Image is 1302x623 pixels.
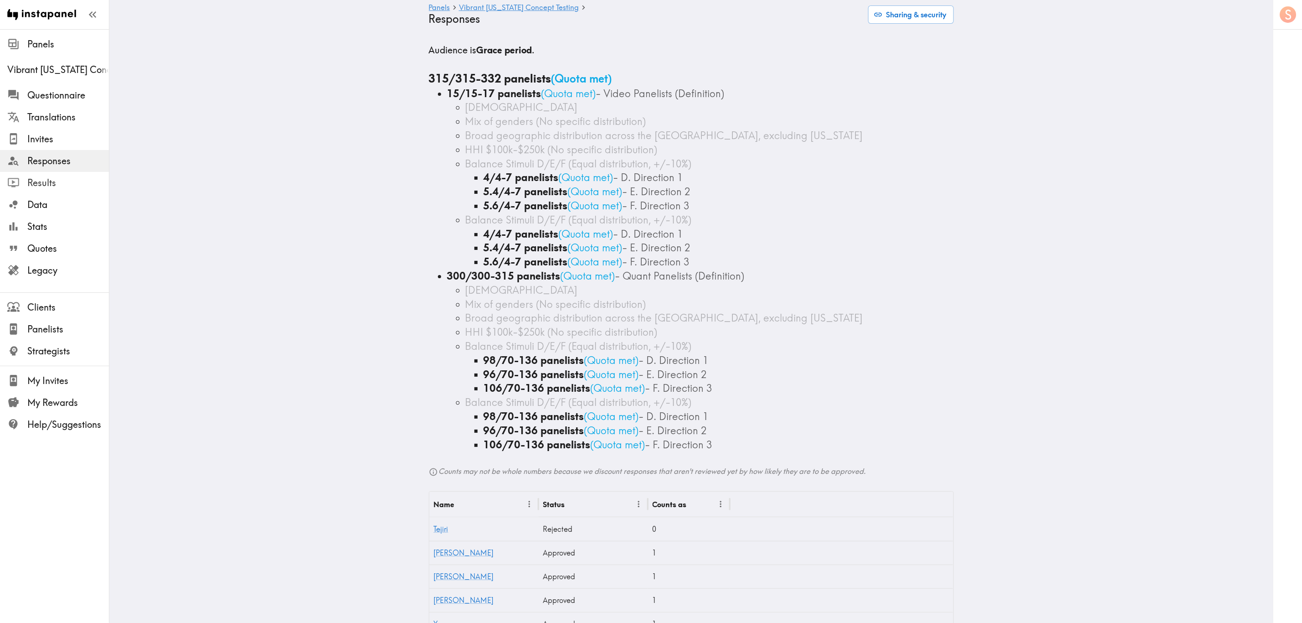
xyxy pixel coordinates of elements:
[465,340,692,353] span: Balance Stimuli D/E/F (Equal distribution, +/-10%)
[455,497,469,511] button: Sort
[645,382,712,395] span: - F. Direction 3
[868,5,954,24] button: Sharing & security
[484,382,591,395] b: 106/70-136 panelists
[484,354,584,367] b: 98/70-136 panelists
[27,155,109,167] span: Responses
[484,368,584,381] b: 96/70-136 panelists
[522,497,536,511] button: Menu
[484,424,584,437] b: 96/70-136 panelists
[584,368,639,381] span: ( Quota met )
[429,44,954,57] h5: Audience is .
[648,565,730,588] div: 1
[648,588,730,612] div: 1
[429,12,861,26] h4: Responses
[568,241,623,254] span: ( Quota met )
[688,497,702,511] button: Sort
[434,524,448,534] a: Tejiri
[615,270,745,282] span: - Quant Panelists (Definition)
[465,311,863,324] span: Broad geographic distribution across the [GEOGRAPHIC_DATA], excluding [US_STATE]
[27,396,109,409] span: My Rewards
[484,438,591,451] b: 106/70-136 panelists
[465,115,646,128] span: Mix of genders (No specific distribution)
[447,87,541,100] b: 15/15-17 panelists
[27,323,109,336] span: Panelists
[648,541,730,565] div: 1
[434,596,494,605] a: [PERSON_NAME]
[613,171,683,184] span: - D. Direction 1
[596,87,725,100] span: - Video Panelists (Definition)
[566,497,580,511] button: Sort
[27,89,109,102] span: Questionnaire
[559,171,613,184] span: ( Quota met )
[465,396,692,409] span: Balance Stimuli D/E/F (Equal distribution, +/-10%)
[27,111,109,124] span: Translations
[539,565,648,588] div: Approved
[465,129,863,142] span: Broad geographic distribution across the [GEOGRAPHIC_DATA], excluding [US_STATE]
[465,326,658,338] span: HHI $100k-$250k (No specific distribution)
[27,177,109,189] span: Results
[1285,7,1292,23] span: S
[484,171,559,184] b: 4/4-7 panelists
[27,418,109,431] span: Help/Suggestions
[7,63,109,76] span: Vibrant [US_STATE] Concept Testing
[7,63,109,76] div: Vibrant Arizona Concept Testing
[584,424,639,437] span: ( Quota met )
[645,438,712,451] span: - F. Direction 3
[27,345,109,358] span: Strategists
[613,228,683,240] span: - D. Direction 1
[484,228,559,240] b: 4/4-7 panelists
[639,354,709,367] span: - D. Direction 1
[27,198,109,211] span: Data
[429,72,551,85] b: 315/315-332 panelists
[27,374,109,387] span: My Invites
[429,466,954,477] h6: Counts may not be whole numbers because we discount responses that aren't reviewed yet by how lik...
[541,87,596,100] span: ( Quota met )
[434,548,494,557] a: [PERSON_NAME]
[591,438,645,451] span: ( Quota met )
[639,368,707,381] span: - E. Direction 2
[27,301,109,314] span: Clients
[591,382,645,395] span: ( Quota met )
[434,572,494,581] a: [PERSON_NAME]
[465,298,646,311] span: Mix of genders (No specific distribution)
[568,255,623,268] span: ( Quota met )
[459,4,579,12] a: Vibrant [US_STATE] Concept Testing
[465,143,658,156] span: HHI $100k-$250k (No specific distribution)
[632,497,646,511] button: Menu
[568,185,623,198] span: ( Quota met )
[539,541,648,565] div: Approved
[648,517,730,541] div: 0
[429,4,450,12] a: Panels
[539,517,648,541] div: Rejected
[465,284,578,296] span: [DEMOGRAPHIC_DATA]
[1279,5,1297,24] button: S
[584,354,639,367] span: ( Quota met )
[477,44,532,56] b: Grace period
[623,199,690,212] span: - F. Direction 3
[465,157,692,170] span: Balance Stimuli D/E/F (Equal distribution, +/-10%)
[27,133,109,145] span: Invites
[623,185,690,198] span: - E. Direction 2
[447,270,561,282] b: 300/300-315 panelists
[434,500,454,509] div: Name
[484,241,568,254] b: 5.4/4-7 panelists
[551,72,612,85] span: ( Quota met )
[27,38,109,51] span: Panels
[543,500,565,509] div: Status
[27,242,109,255] span: Quotes
[639,410,709,423] span: - D. Direction 1
[714,497,728,511] button: Menu
[465,101,578,114] span: [DEMOGRAPHIC_DATA]
[484,199,568,212] b: 5.6/4-7 panelists
[559,228,613,240] span: ( Quota met )
[623,241,690,254] span: - E. Direction 2
[27,264,109,277] span: Legacy
[484,185,568,198] b: 5.4/4-7 panelists
[484,410,584,423] b: 98/70-136 panelists
[623,255,690,268] span: - F. Direction 3
[653,500,687,509] div: Counts as
[639,424,707,437] span: - E. Direction 2
[465,213,692,226] span: Balance Stimuli D/E/F (Equal distribution, +/-10%)
[584,410,639,423] span: ( Quota met )
[27,220,109,233] span: Stats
